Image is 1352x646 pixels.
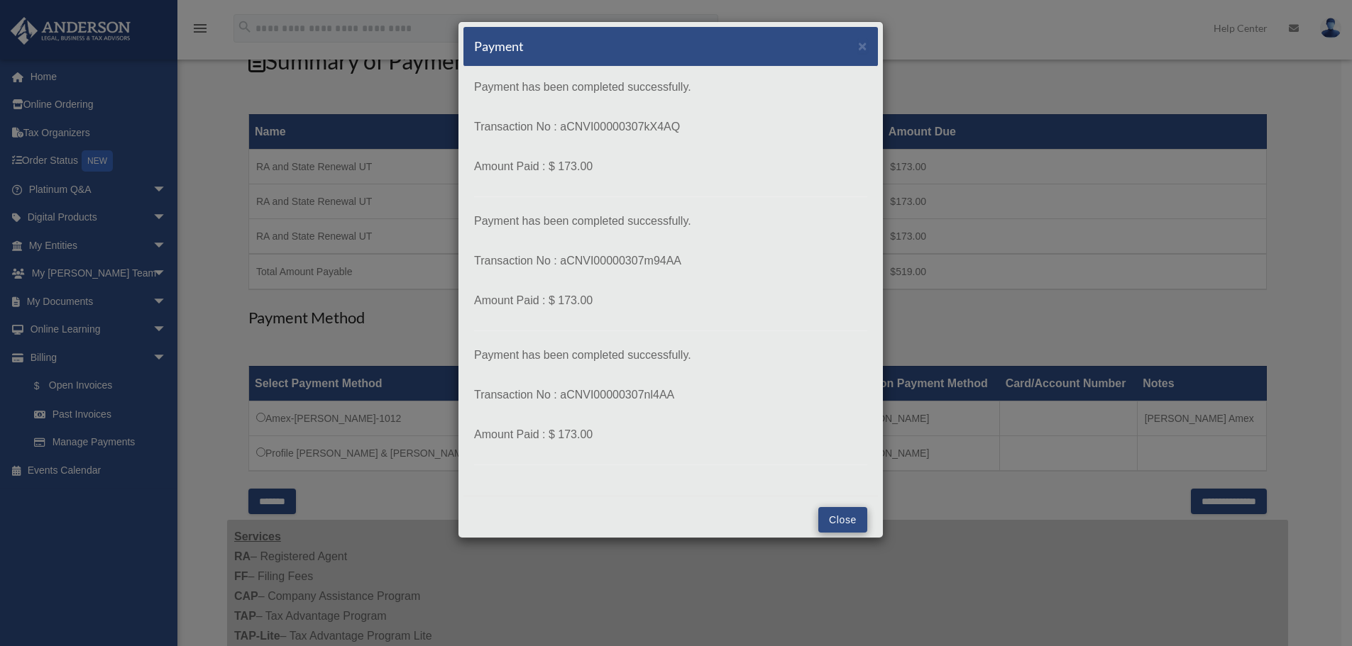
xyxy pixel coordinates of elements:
p: Transaction No : aCNVI00000307kX4AQ [474,117,867,137]
button: Close [818,507,867,533]
h5: Payment [474,38,524,55]
p: Payment has been completed successfully. [474,77,867,97]
span: × [858,38,867,54]
p: Transaction No : aCNVI00000307m94AA [474,251,867,271]
p: Amount Paid : $ 173.00 [474,157,867,177]
p: Amount Paid : $ 173.00 [474,425,867,445]
p: Payment has been completed successfully. [474,345,867,365]
p: Payment has been completed successfully. [474,211,867,231]
p: Transaction No : aCNVI00000307nl4AA [474,385,867,405]
button: Close [858,38,867,53]
p: Amount Paid : $ 173.00 [474,291,867,311]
